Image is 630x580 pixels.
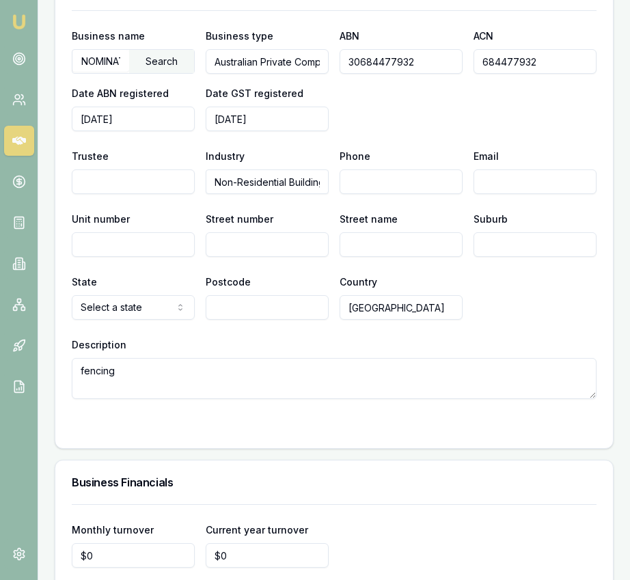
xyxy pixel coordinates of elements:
label: Industry [206,150,245,162]
label: State [72,276,97,288]
label: Current year turnover [206,524,308,536]
textarea: fencing [72,358,597,399]
img: emu-icon-u.png [11,14,27,30]
label: Postcode [206,276,251,288]
label: Unit number [72,213,130,225]
label: Email [474,150,499,162]
input: Enter business name [72,50,129,72]
label: Monthly turnover [72,524,154,536]
label: Date GST registered [206,87,303,99]
input: YYYY-MM-DD [72,107,195,131]
label: Date ABN registered [72,87,169,99]
label: Description [72,339,126,350]
input: $ [206,543,329,568]
label: Country [340,276,377,288]
label: ACN [474,30,493,42]
label: Business name [72,30,145,42]
h3: Business Financials [72,477,597,488]
label: Business type [206,30,273,42]
label: Street name [340,213,398,225]
label: Street number [206,213,273,225]
input: YYYY-MM-DD [206,107,329,131]
input: Start typing to search for your industry [206,169,329,194]
label: Phone [340,150,370,162]
label: Suburb [474,213,508,225]
input: $ [72,543,195,568]
div: Search [129,50,194,73]
label: Trustee [72,150,109,162]
label: ABN [340,30,359,42]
